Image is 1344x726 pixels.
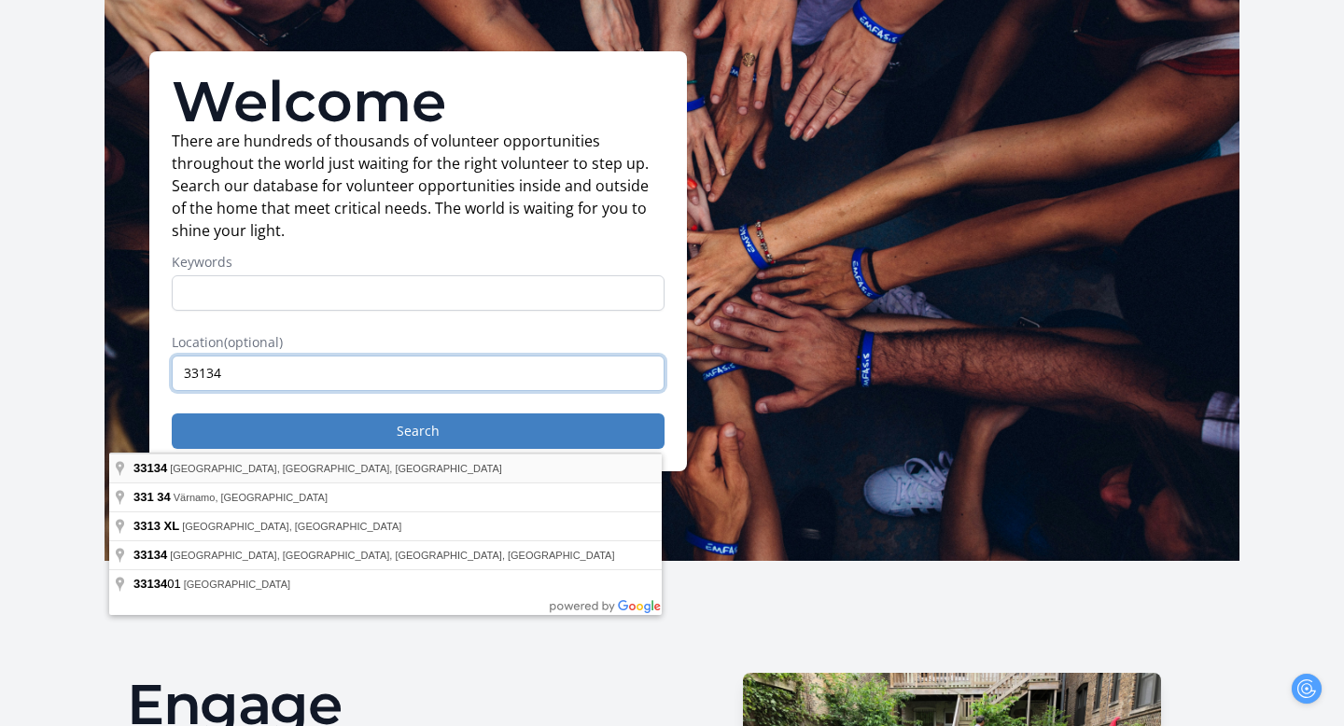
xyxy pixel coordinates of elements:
span: (optional) [224,333,283,351]
span: Värnamo, [GEOGRAPHIC_DATA] [174,492,328,503]
p: There are hundreds of thousands of volunteer opportunities throughout the world just waiting for ... [172,130,665,242]
span: [GEOGRAPHIC_DATA], [GEOGRAPHIC_DATA] [182,521,401,532]
label: Keywords [172,253,665,272]
span: 33134 [133,577,167,591]
span: 33134 [133,461,167,475]
span: 3313 XL [133,519,179,533]
input: Enter a location [172,356,665,391]
span: [GEOGRAPHIC_DATA] [184,579,291,590]
span: 01 [133,577,184,591]
label: Location [172,333,665,352]
span: [GEOGRAPHIC_DATA], [GEOGRAPHIC_DATA], [GEOGRAPHIC_DATA] [170,463,502,474]
span: 331 34 [133,490,171,504]
span: 33134 [133,548,167,562]
h1: Welcome [172,74,665,130]
button: Search [172,413,665,449]
span: [GEOGRAPHIC_DATA], [GEOGRAPHIC_DATA], [GEOGRAPHIC_DATA], [GEOGRAPHIC_DATA] [170,550,614,561]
